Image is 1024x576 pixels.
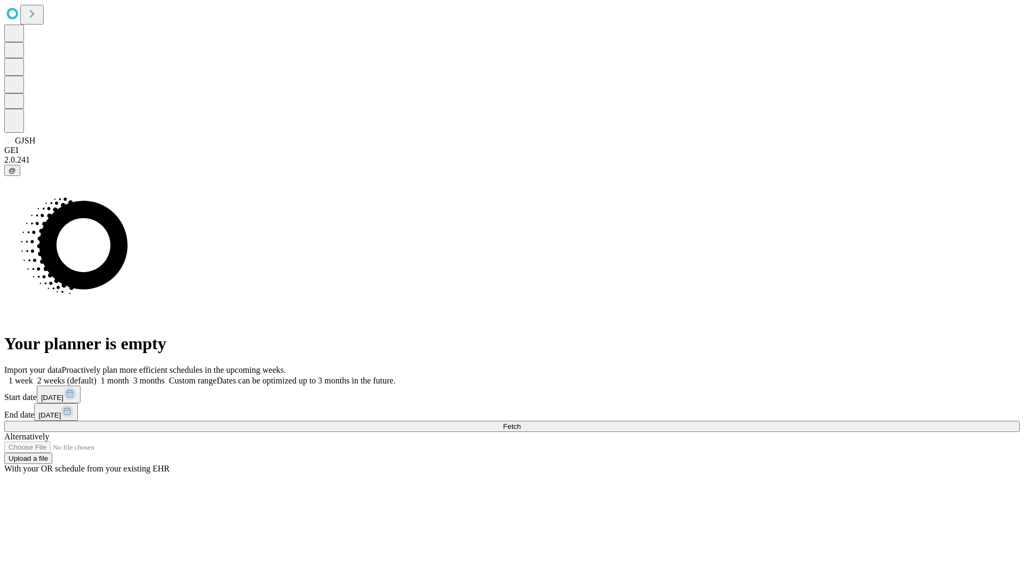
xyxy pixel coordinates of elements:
span: Dates can be optimized up to 3 months in the future. [217,376,395,385]
button: [DATE] [37,386,81,403]
button: [DATE] [34,403,78,421]
div: 2.0.241 [4,155,1020,165]
span: Proactively plan more efficient schedules in the upcoming weeks. [62,365,286,374]
button: Upload a file [4,453,52,464]
span: [DATE] [38,411,61,419]
h1: Your planner is empty [4,334,1020,354]
div: Start date [4,386,1020,403]
span: 1 month [101,376,129,385]
span: Import your data [4,365,62,374]
span: 1 week [9,376,33,385]
span: Alternatively [4,432,49,441]
span: Fetch [503,422,521,430]
span: 3 months [133,376,165,385]
span: GJSH [15,136,35,145]
span: Custom range [169,376,217,385]
div: GEI [4,146,1020,155]
span: With your OR schedule from your existing EHR [4,464,170,473]
span: [DATE] [41,394,63,402]
button: @ [4,165,20,176]
span: @ [9,166,16,174]
span: 2 weeks (default) [37,376,97,385]
button: Fetch [4,421,1020,432]
div: End date [4,403,1020,421]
